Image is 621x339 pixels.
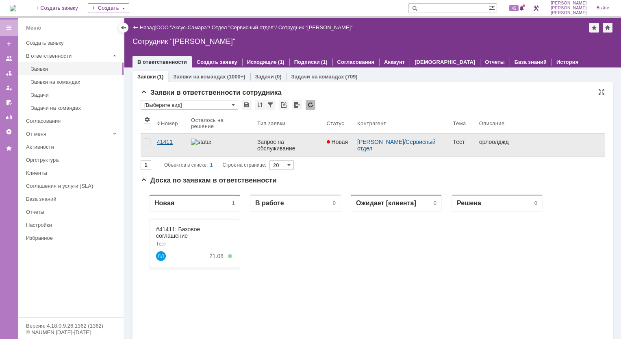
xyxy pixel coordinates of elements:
div: #41411: Базовое соглашение [15,38,93,51]
a: Согласования [337,59,375,65]
a: Задачи [28,89,122,101]
th: Тема [450,113,476,134]
th: Номер [154,113,188,134]
div: Меню [26,23,41,33]
div: Заявки на командах [31,79,119,85]
a: Создать заявку [2,37,15,50]
div: (1000+) [227,74,245,80]
a: Создать заявку [197,59,237,65]
div: Создать заявку [26,40,119,46]
div: Экспорт списка [292,100,302,110]
img: logo [10,5,16,11]
div: Сделать домашней страницей [603,23,612,33]
div: (1) [278,59,284,65]
a: [PERSON_NAME] [357,139,404,145]
div: Тема [453,120,466,126]
a: База знаний [515,59,547,65]
div: Номер [161,120,178,126]
div: Настройки [26,222,119,228]
a: Настройки [23,219,122,231]
th: Тип заявки [254,113,324,134]
a: База знаний [23,193,122,205]
img: statusbar-100 (1).png [191,139,211,145]
a: statusbar-100 (1).png [188,134,254,156]
span: Расширенный поиск [489,4,497,11]
a: Отчеты [2,111,15,124]
div: Клиенты [26,170,119,176]
a: Согласования [23,115,122,127]
div: Ожидает [клиента] [215,11,276,19]
div: Сортировка... [255,100,265,110]
div: Тип заявки [257,120,285,126]
div: Задачи [31,92,119,98]
a: Заявки [137,74,156,80]
span: [PERSON_NAME] [551,6,587,11]
a: Задачи [255,74,274,80]
div: Активности [26,144,119,150]
a: Активности [23,141,122,153]
div: 41411 [157,139,185,145]
a: Задачи на командах [28,102,122,114]
a: 41411 [154,134,188,156]
th: Осталось на решение [188,113,254,134]
a: Отчеты [485,59,505,65]
div: Скопировать ссылку на список [279,100,289,110]
div: Отчеты [26,209,119,215]
a: Оргструктура [23,154,122,166]
div: / [212,24,278,30]
div: Новая [14,11,34,19]
a: История [556,59,578,65]
a: Новая [324,134,354,156]
div: | [155,24,156,30]
div: От меня [26,131,110,137]
a: Заявки в моей ответственности [2,67,15,80]
div: Статус [327,120,344,126]
div: Сохранить вид [242,100,252,110]
span: 45 [509,5,519,11]
div: База знаний [26,196,119,202]
div: Избранное [26,235,110,241]
a: ООО "Аксус-Самара" [156,24,209,30]
span: Настройки [144,116,150,123]
div: Соглашения и услуги (SLA) [26,183,119,189]
div: Задачи на командах [31,105,119,111]
div: / [156,24,212,30]
span: Объектов в списке: [164,162,208,168]
div: В ответственности [26,53,110,59]
div: / [357,139,447,152]
div: 0 [394,12,397,18]
th: Контрагент [354,113,450,134]
i: Строк на странице: [164,160,266,170]
div: На всю страницу [598,89,605,95]
div: Заявки [31,66,119,72]
div: Сотрудник "[PERSON_NAME]" [132,37,613,46]
div: 1 [210,160,213,170]
div: (0) [275,74,282,80]
div: 0 [192,12,195,18]
a: Запрос на обслуживание [254,134,324,156]
div: Тест [15,53,93,59]
div: Решена [316,11,341,19]
div: Осталось на решение [191,117,244,129]
a: Тест [450,134,476,156]
div: Контрагент [357,120,386,126]
div: (1) [321,59,328,65]
div: Запрос на обслуживание [257,139,320,152]
a: Настройки [2,125,15,138]
a: Задачи на командах [291,74,344,80]
a: Создать заявку [23,37,122,49]
a: Соглашения и услуги (SLA) [23,180,122,192]
a: Назад [140,24,155,30]
span: Заявки в ответственности сотрудника [141,89,282,96]
div: 0 [293,12,296,18]
div: © NAUMEN [DATE]-[DATE] [26,330,115,335]
a: Сервисный отдел [357,139,437,152]
a: Исходящие [247,59,277,65]
div: Добавить в избранное [589,23,599,33]
div: Скрыть меню [119,23,128,33]
div: Описание [479,120,505,126]
div: (1) [157,74,163,80]
a: Заявки на командах [28,76,122,88]
div: Версия: 4.18.0.9.26.1362 (1362) [26,323,115,328]
span: [PERSON_NAME] [551,1,587,6]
